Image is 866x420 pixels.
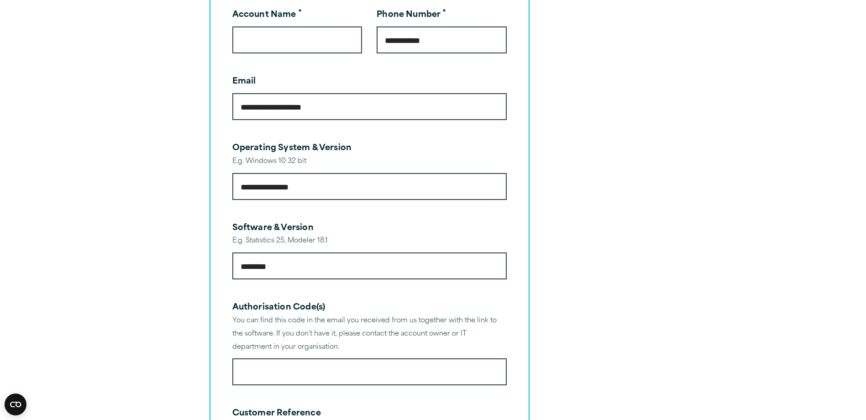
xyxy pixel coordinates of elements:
[232,144,352,152] label: Operating System & Version
[232,409,321,418] label: Customer Reference
[232,11,302,19] label: Account Name
[232,304,325,312] label: Authorisation Code(s)
[5,394,26,415] button: Open CMP widget
[377,11,446,19] label: Phone Number
[232,235,507,248] div: E.g. Statistics 25, Modeler 18.1
[232,224,314,232] label: Software & Version
[232,315,507,354] div: You can find this code in the email you received from us together with the link to the software. ...
[232,155,507,168] div: E.g. Windows 10 32 bit
[232,78,256,86] label: Email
